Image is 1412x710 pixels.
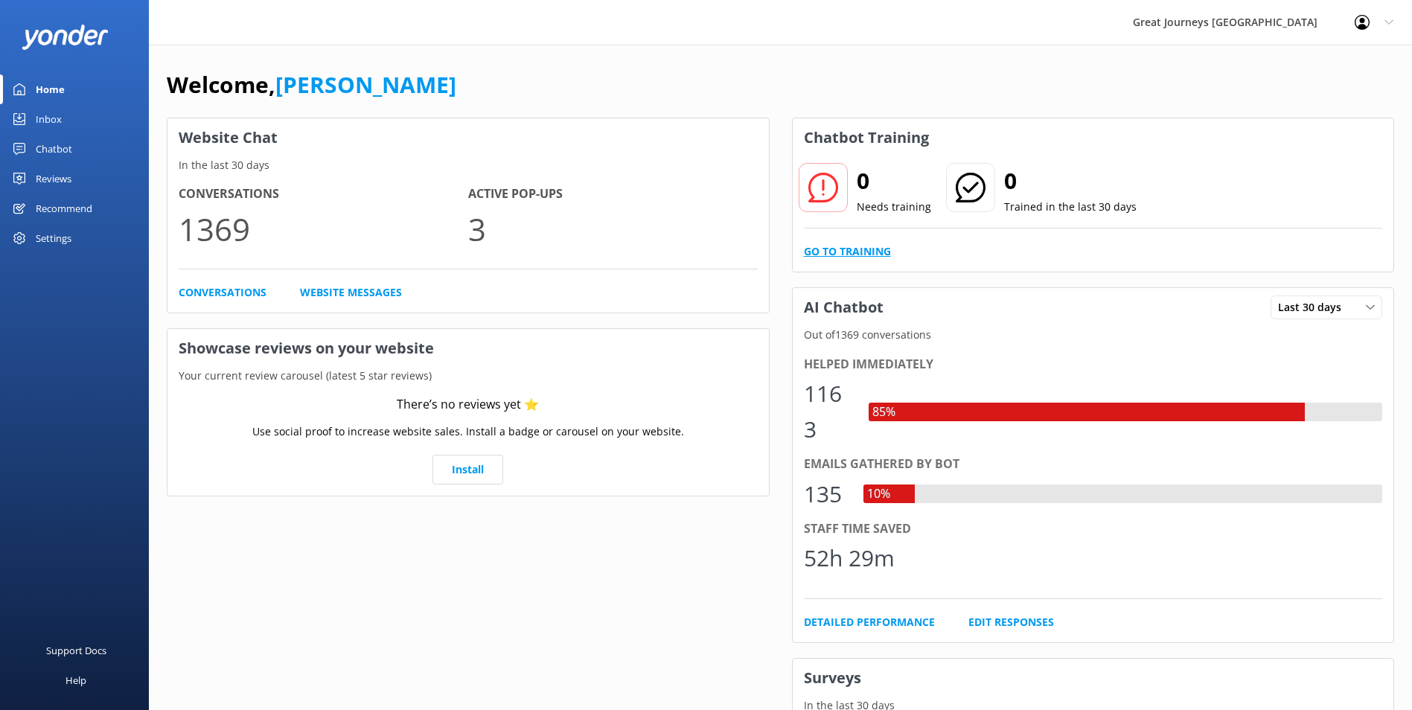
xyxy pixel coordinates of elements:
div: Help [66,665,86,695]
a: Detailed Performance [804,614,935,630]
div: Helped immediately [804,355,1383,374]
div: 52h 29m [804,540,895,576]
h3: Website Chat [167,118,769,157]
h3: Surveys [793,659,1394,697]
div: Staff time saved [804,519,1383,539]
h2: 0 [1004,163,1137,199]
a: Website Messages [300,284,402,301]
p: In the last 30 days [167,157,769,173]
div: Reviews [36,164,71,194]
div: Support Docs [46,636,106,665]
a: Install [432,455,503,484]
a: [PERSON_NAME] [275,69,456,100]
div: Recommend [36,194,92,223]
div: 10% [863,484,894,504]
h4: Conversations [179,185,468,204]
p: Your current review carousel (latest 5 star reviews) [167,368,769,384]
h2: 0 [857,163,931,199]
a: Go to Training [804,243,891,260]
p: 1369 [179,204,468,254]
div: Settings [36,223,71,253]
div: 85% [869,403,899,422]
div: Emails gathered by bot [804,455,1383,474]
div: 1163 [804,376,854,447]
h1: Welcome, [167,67,456,103]
a: Conversations [179,284,266,301]
p: Trained in the last 30 days [1004,199,1137,215]
p: Needs training [857,199,931,215]
div: Chatbot [36,134,72,164]
p: 3 [468,204,758,254]
div: Home [36,74,65,104]
h3: Chatbot Training [793,118,940,157]
p: Use social proof to increase website sales. Install a badge or carousel on your website. [252,423,684,440]
div: 135 [804,476,849,512]
p: Out of 1369 conversations [793,327,1394,343]
h3: Showcase reviews on your website [167,329,769,368]
div: There’s no reviews yet ⭐ [397,395,539,415]
h3: AI Chatbot [793,288,895,327]
span: Last 30 days [1278,299,1350,316]
h4: Active Pop-ups [468,185,758,204]
a: Edit Responses [968,614,1054,630]
div: Inbox [36,104,62,134]
img: yonder-white-logo.png [22,25,108,49]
